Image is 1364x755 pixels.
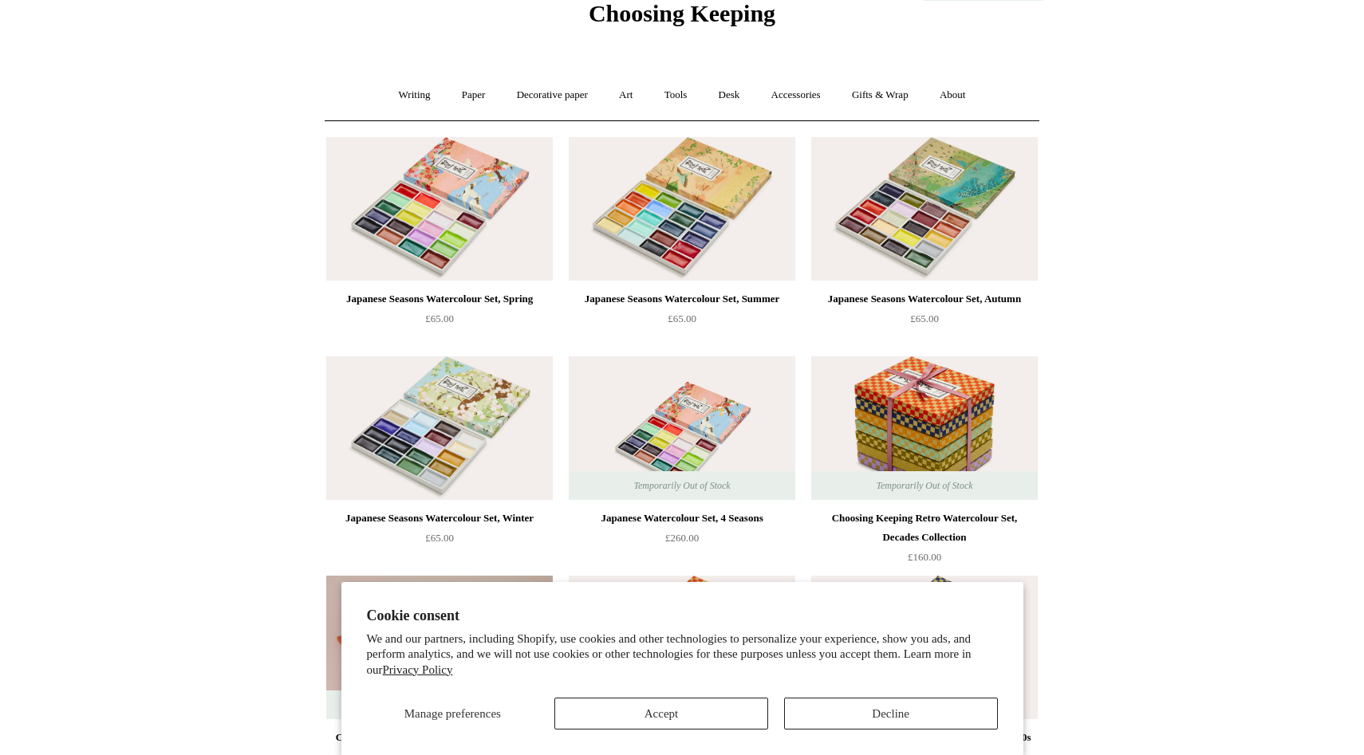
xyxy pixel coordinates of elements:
[589,13,775,24] a: Choosing Keeping
[757,74,835,116] a: Accessories
[404,707,501,720] span: Manage preferences
[447,74,500,116] a: Paper
[910,313,939,324] span: £65.00
[605,74,647,116] a: Art
[815,509,1034,547] div: Choosing Keeping Retro Watercolour Set, Decades Collection
[326,137,553,281] img: Japanese Seasons Watercolour Set, Spring
[569,509,795,574] a: Japanese Watercolour Set, 4 Seasons £260.00
[503,74,602,116] a: Decorative paper
[330,289,549,309] div: Japanese Seasons Watercolour Set, Spring
[326,356,553,500] img: Japanese Seasons Watercolour Set, Winter
[811,289,1038,355] a: Japanese Seasons Watercolour Set, Autumn £65.00
[908,551,941,563] span: £160.00
[569,356,795,500] img: Japanese Watercolour Set, 4 Seasons
[617,471,746,500] span: Temporarily Out of Stock
[668,313,696,324] span: £65.00
[665,532,699,544] span: £260.00
[569,137,795,281] a: Japanese Seasons Watercolour Set, Summer Japanese Seasons Watercolour Set, Summer
[811,576,1038,719] img: Choosing Keeping Retro Watercolour Set, 1930s
[811,356,1038,500] a: Choosing Keeping Retro Watercolour Set, Decades Collection Choosing Keeping Retro Watercolour Set...
[326,509,553,574] a: Japanese Seasons Watercolour Set, Winter £65.00
[573,509,791,528] div: Japanese Watercolour Set, 4 Seasons
[811,137,1038,281] a: Japanese Seasons Watercolour Set, Autumn Japanese Seasons Watercolour Set, Autumn
[811,356,1038,500] img: Choosing Keeping Retro Watercolour Set, Decades Collection
[326,576,553,719] a: Choosing Keeping Retro Watercolour Set, 20th Century Part I Choosing Keeping Retro Watercolour Se...
[815,289,1034,309] div: Japanese Seasons Watercolour Set, Autumn
[554,698,768,729] button: Accept
[425,313,454,324] span: £65.00
[367,631,998,678] p: We and our partners, including Shopify, use cookies and other technologies to personalize your ex...
[383,663,453,676] a: Privacy Policy
[925,74,980,116] a: About
[326,289,553,355] a: Japanese Seasons Watercolour Set, Spring £65.00
[650,74,702,116] a: Tools
[811,509,1038,574] a: Choosing Keeping Retro Watercolour Set, Decades Collection £160.00
[860,471,988,500] span: Temporarily Out of Stock
[384,74,445,116] a: Writing
[425,532,454,544] span: £65.00
[366,698,538,729] button: Manage preferences
[569,576,795,719] img: Choosing Keeping Retro Watercolour Set, 1920s
[784,698,998,729] button: Decline
[573,289,791,309] div: Japanese Seasons Watercolour Set, Summer
[367,608,998,624] h2: Cookie consent
[811,137,1038,281] img: Japanese Seasons Watercolour Set, Autumn
[330,509,549,528] div: Japanese Seasons Watercolour Set, Winter
[838,74,923,116] a: Gifts & Wrap
[326,576,553,719] img: Choosing Keeping Retro Watercolour Set, 20th Century Part I
[569,576,795,719] a: Choosing Keeping Retro Watercolour Set, 1920s Choosing Keeping Retro Watercolour Set, 1920s
[811,576,1038,719] a: Choosing Keeping Retro Watercolour Set, 1930s Choosing Keeping Retro Watercolour Set, 1930s
[326,137,553,281] a: Japanese Seasons Watercolour Set, Spring Japanese Seasons Watercolour Set, Spring
[569,289,795,355] a: Japanese Seasons Watercolour Set, Summer £65.00
[326,356,553,500] a: Japanese Seasons Watercolour Set, Winter Japanese Seasons Watercolour Set, Winter
[569,356,795,500] a: Japanese Watercolour Set, 4 Seasons Japanese Watercolour Set, 4 Seasons Temporarily Out of Stock
[704,74,755,116] a: Desk
[569,137,795,281] img: Japanese Seasons Watercolour Set, Summer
